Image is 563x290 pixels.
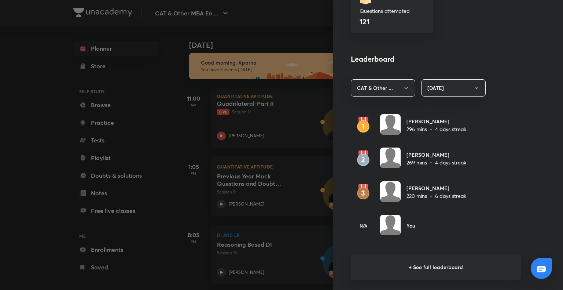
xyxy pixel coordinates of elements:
img: Avatar [380,114,401,135]
img: rank1.svg [351,117,376,133]
h6: + See full leaderboard [351,254,521,280]
h6: [PERSON_NAME] [406,117,466,125]
img: Avatar [380,181,401,202]
h6: [PERSON_NAME] [406,184,466,192]
img: rank3.svg [351,184,376,200]
h4: 121 [360,17,369,26]
button: CAT & Other ... [351,79,415,97]
h4: Leaderboard [351,54,521,65]
img: rank2.svg [351,151,376,167]
h6: You [406,222,415,229]
img: Avatar [380,148,401,168]
button: [DATE] [421,79,486,97]
p: 220 mins • 6 days streak [406,192,466,200]
h6: [PERSON_NAME] [406,151,466,159]
h6: N/A [351,222,376,229]
p: 296 mins • 4 days streak [406,125,466,133]
p: Questions attempted [360,7,424,15]
img: Avatar [380,215,401,235]
p: 269 mins • 4 days streak [406,159,466,166]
